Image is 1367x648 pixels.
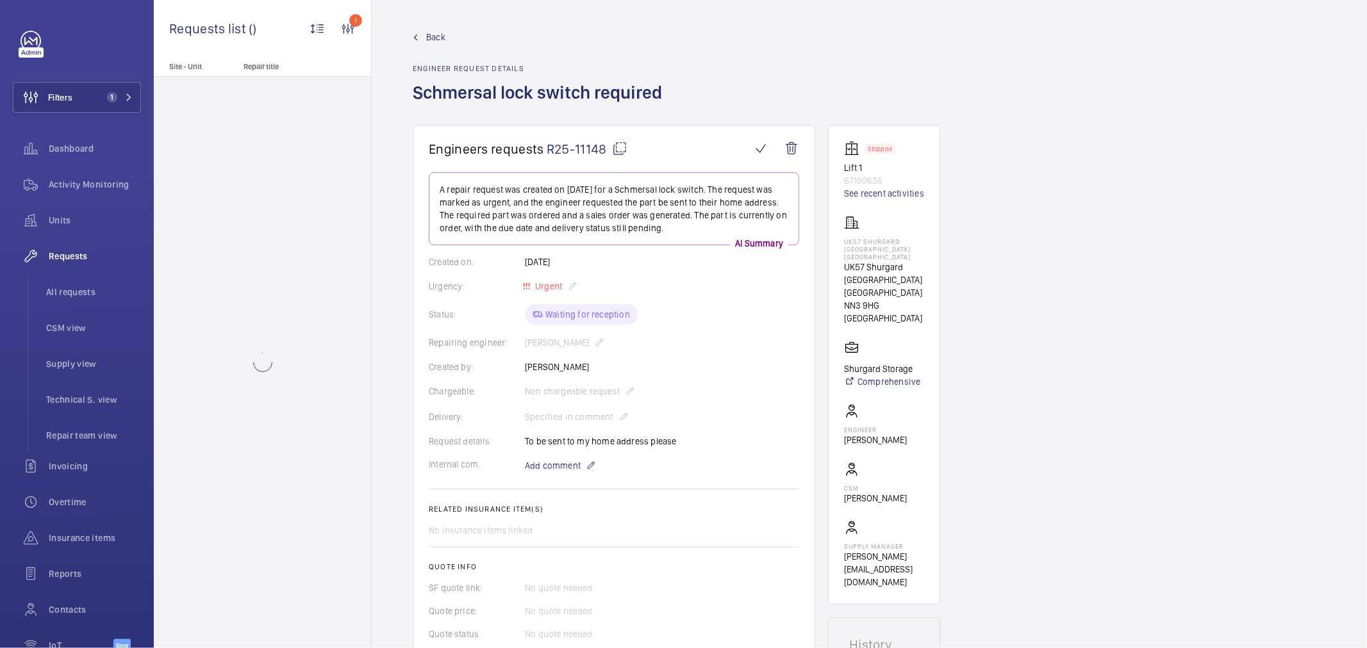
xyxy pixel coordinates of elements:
span: Repair team view [46,429,141,442]
span: Back [426,31,445,44]
p: AI Summary [730,237,788,250]
span: Engineers requests [429,141,544,157]
span: Supply view [46,357,141,370]
span: 1 [107,92,117,102]
span: Filters [48,91,72,104]
span: Requests list [169,20,249,36]
span: Overtime [49,496,141,508]
a: See recent activities [844,187,924,200]
p: UK57 Shurgard [GEOGRAPHIC_DATA] [GEOGRAPHIC_DATA] [844,238,924,261]
p: A repair request was created on [DATE] for a Schmersal lock switch. The request was marked as urg... [440,183,788,234]
span: Add comment [525,459,581,472]
p: Shurgard Storage [844,362,920,375]
h2: Quote info [429,562,799,571]
span: Requests [49,250,141,263]
p: 67190636 [844,174,924,187]
h2: Related insurance item(s) [429,505,799,514]
p: UK57 Shurgard [GEOGRAPHIC_DATA] [GEOGRAPHIC_DATA] [844,261,924,299]
span: Units [49,214,141,227]
span: All requests [46,286,141,298]
p: Site - Unit [154,62,238,71]
span: Technical S. view [46,393,141,406]
p: [PERSON_NAME][EMAIL_ADDRESS][DOMAIN_NAME] [844,550,924,588]
p: Lift 1 [844,161,924,174]
p: Supply manager [844,542,924,550]
span: Contacts [49,603,141,616]
h2: Engineer request details [413,64,670,73]
h1: Schmersal lock switch required [413,81,670,125]
a: Comprehensive [844,375,920,388]
p: Stopped [868,147,892,151]
p: NN3 9HG [GEOGRAPHIC_DATA] [844,299,924,325]
span: CSM view [46,321,141,334]
span: Insurance items [49,531,141,544]
span: Dashboard [49,142,141,155]
p: Engineer [844,426,907,433]
button: Filters1 [13,82,141,113]
span: Invoicing [49,460,141,473]
p: Repair title [244,62,328,71]
p: CSM [844,484,907,492]
span: Reports [49,567,141,580]
p: [PERSON_NAME] [844,433,907,446]
img: elevator.svg [844,141,865,156]
p: [PERSON_NAME] [844,492,907,505]
span: Activity Monitoring [49,178,141,191]
span: R25-11148 [547,141,627,157]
